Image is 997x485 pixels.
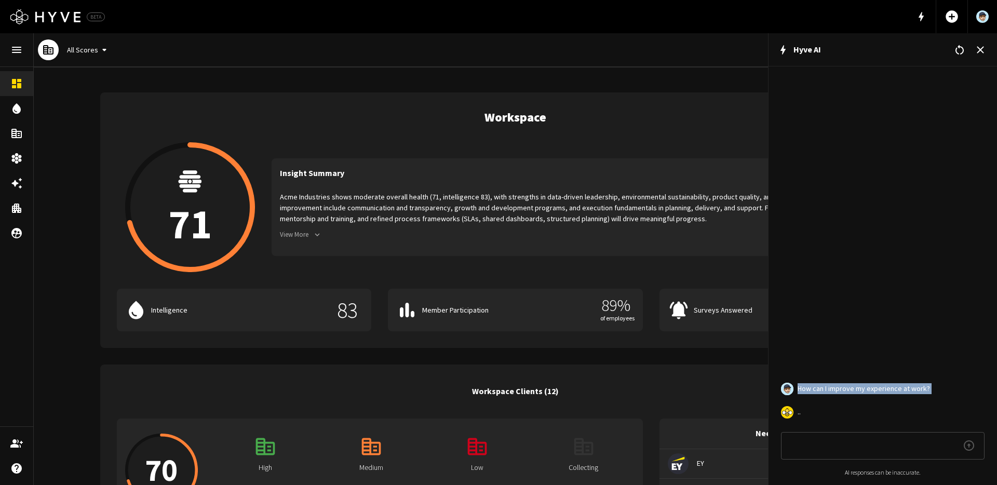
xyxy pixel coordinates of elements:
button: Reset Conversation [949,39,970,60]
button: All Scores [63,41,115,60]
button: Intelligence83 [117,289,372,331]
div: BETA [87,12,105,21]
span: .. [798,407,985,417]
p: Low [471,462,483,473]
span: water_drop [125,299,147,321]
span: How can I improve my experience at work? [798,383,985,394]
span: add_circle [945,9,959,24]
img: efdfb62a51f14e4621b944d22935e28a.jpeg [781,383,793,395]
button: Add [940,5,963,28]
h2: Hyve AI [793,45,949,55]
p: Intelligence [151,305,328,316]
h5: Workspace [484,109,546,126]
span: EY [697,458,890,469]
p: Medium [359,462,383,473]
h6: Needs Attention [756,427,818,440]
p: AI responses can be inaccurate. [781,468,985,477]
h6: Workspace Clients (12) [472,385,559,398]
p: 71 [168,203,212,245]
span: water_drop [10,102,23,115]
button: View More [280,227,324,243]
img: ey.com [668,453,689,474]
p: 83 [332,299,363,321]
p: Acme Industries shows moderate overall health (71, intelligence 83), with strengths in data-drive... [280,192,906,224]
a: EY [659,449,914,478]
button: 71 [125,142,255,272]
h6: Insight Summary [280,167,344,187]
img: User Avatar [976,10,989,23]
